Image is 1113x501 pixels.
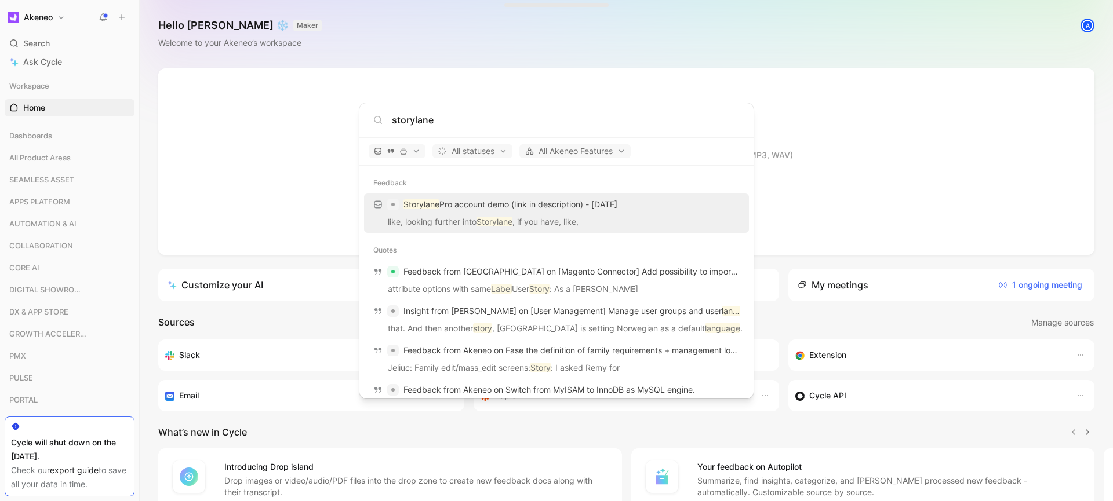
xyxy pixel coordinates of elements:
p: attribute options with same User : As a [PERSON_NAME] [368,282,745,299]
mark: language [722,306,757,316]
p: Insight from [PERSON_NAME] on [User Management] Manage user groups and user [403,304,740,318]
p: like, looking further into , if you have, like, [368,215,745,232]
span: All Akeneo Features [525,144,625,158]
a: StorylanePro account demo (link in description) - [DATE]like, looking further intoStorylane, if y... [364,193,749,233]
div: Feedback [359,173,754,193]
mark: story [473,323,492,333]
button: All Akeneo Features [519,144,631,158]
p: Feedback from [GEOGRAPHIC_DATA] on [Magento Connector] Add possibility to import several attribut... [403,265,740,279]
mark: Story [530,363,551,372]
span: Feedback from Akeneo on Switch from MyISAM to InnoDB as MySQL engine. [403,385,695,394]
a: Feedback from Akeneo on Ease the definition of family requirements + management lots of channelsJ... [364,339,749,379]
button: All statuses [432,144,512,158]
a: Insight from [PERSON_NAME] on [User Management] Manage user groups and userlanguagethat. And then... [364,300,749,339]
p: that. And then another , [GEOGRAPHIC_DATA] is setting Norwegian as a default . [368,321,745,339]
a: Feedback from Akeneo on Switch from MyISAM to InnoDB as MySQL engine.MySQL engine. h3. UserStory:... [364,379,749,418]
p: Pro account demo (link in description) - [DATE] [403,198,617,211]
mark: language [705,323,740,333]
a: Feedback from [GEOGRAPHIC_DATA] on [Magento Connector] Add possibility to import several attribut... [364,261,749,300]
mark: Label [491,284,512,294]
p: Jeliuc: Family edit/mass_edit screens: : I asked Remy for [368,361,745,378]
input: Type a command or search anything [392,113,740,127]
mark: Story [529,284,550,294]
span: Feedback from Akeneo on Ease the definition of family requirements + management lots of channels [403,345,783,355]
span: All statuses [438,144,507,158]
mark: Storylane [477,217,512,226]
mark: Storylane [403,199,439,209]
div: Quotes [359,240,754,261]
